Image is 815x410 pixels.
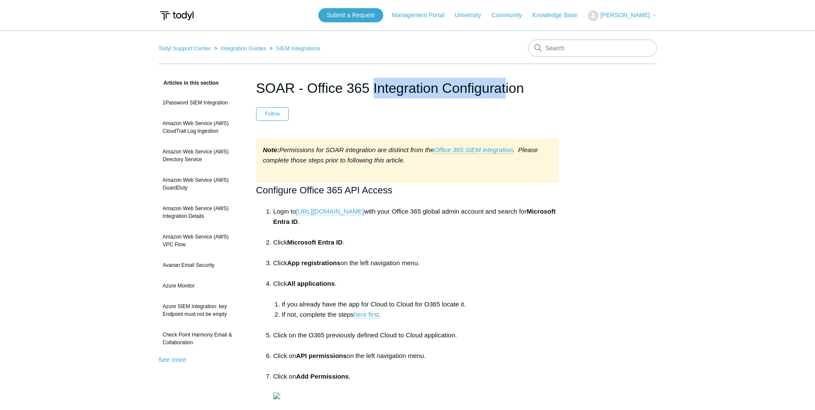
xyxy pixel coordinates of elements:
button: Follow Article [256,107,289,120]
li: Click on the left navigation menu. [273,258,559,278]
a: See more [159,356,186,363]
a: Knowledge Base [532,11,586,20]
strong: Microsoft Entra ID [287,239,342,246]
a: University [455,11,489,20]
li: Integration Guides [212,45,268,52]
a: Amazon Web Service (AWS) Integration Details [159,200,243,224]
a: [URL][DOMAIN_NAME] [296,208,364,215]
a: here first [354,311,379,318]
a: Amazon Web Service (AWS) CloudTrail Log Ingestion [159,115,243,139]
h1: SOAR - Office 365 Integration Configuration [256,78,559,98]
input: Search [528,40,657,57]
strong: Note: [263,146,279,153]
img: 28485733445395 [273,392,280,399]
img: Todyl Support Center Help Center home page [159,8,195,24]
span: Articles in this section [159,80,219,86]
a: Avanan Email Security [159,257,243,273]
li: Todyl Support Center [159,45,213,52]
li: Click . [273,237,559,258]
strong: Add Permissions [296,373,349,380]
a: Todyl Support Center [159,45,211,52]
li: Click on the O365 previously defined Cloud to Cloud application. [273,330,559,351]
a: 1Password SIEM Integration [159,95,243,111]
button: [PERSON_NAME] [588,10,656,21]
a: Check Point Harmony Email & Collaboration [159,327,243,351]
a: Community [491,11,531,20]
strong: API permissions [296,352,347,359]
a: SIEM Integrations [276,45,321,52]
a: Azure SIEM Integration: key Endpoint must not be empty [159,298,243,322]
a: Integration Guides [220,45,266,52]
a: Management Portal [392,11,453,20]
strong: All applications [287,280,335,287]
a: Amazon Web Service (AWS) VPC Flow [159,229,243,253]
span: [PERSON_NAME] [600,12,650,18]
strong: App registrations [287,259,340,266]
a: Amazon Web Service (AWS) GuardDuty [159,172,243,196]
a: Submit a Request [318,8,383,22]
a: Azure Monitor [159,278,243,294]
h2: Configure Office 365 API Access [256,183,559,198]
li: SIEM Integrations [268,45,321,52]
a: Amazon Web Service (AWS) Directory Service [159,144,243,168]
li: If you already have the app for Cloud to Cloud for O365 locate it. [282,299,559,309]
li: Click . [273,278,559,330]
li: Login to with your Office 365 global admin account and search for . [273,206,559,237]
li: Click on on the left navigation menu. [273,351,559,371]
strong: Microsoft Entra ID [273,208,556,225]
li: If not, complete the steps . [282,309,559,330]
a: Office 365 SIEM integration [434,146,513,154]
em: Permissions for SOAR integration are distinct from the . Please complete those steps prior to fol... [263,146,538,164]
